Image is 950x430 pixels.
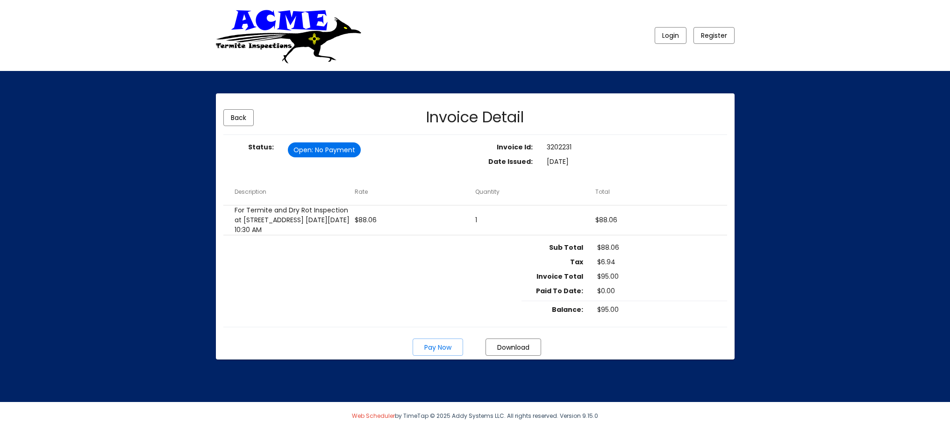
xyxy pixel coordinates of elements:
span: $88.06 [595,215,617,225]
span: Download [497,343,529,352]
dd: $95.00 [590,305,727,316]
strong: Status: [248,142,274,152]
button: Go Back [223,109,254,126]
span: 3202231 [547,142,571,152]
span: Register [701,31,727,40]
button: Print Invoice [486,338,541,356]
dd: $95.00 [590,272,727,282]
span: For Termite and Dry Rot Inspection at [STREET_ADDRESS] [DATE][DATE] 10:30 AM [235,205,355,235]
strong: Sub Total [549,243,583,252]
strong: Invoice Total [536,272,583,281]
dd: $88.06 [590,243,727,254]
span: 1 [475,215,477,225]
strong: Tax [570,257,583,267]
span: Pay Now [424,343,451,352]
dd: $6.94 [590,257,727,268]
dd: $0.00 [590,286,727,297]
mat-chip: Open [288,142,361,157]
span: Back [231,113,246,122]
button: Register [693,27,735,44]
dd: [DATE] [540,157,734,168]
button: Change sorting for netAmount [595,188,610,196]
strong: Paid To Date: [536,286,583,296]
button: Change sorting for rate [355,188,368,196]
strong: Invoice Id: [497,142,533,152]
button: Pay Invoice [413,338,463,356]
button: Change sorting for description [235,188,266,196]
button: Change sorting for quantity [475,188,500,196]
span: Login [662,31,679,40]
button: Login [655,27,686,44]
span: : No Payment [312,145,355,155]
strong: Balance: [552,305,583,314]
a: Web Scheduler [352,412,395,420]
div: by TimeTap © 2025 Addy Systems LLC. All rights reserved. Version 9.15.0 [209,402,742,430]
strong: Date Issued: [488,157,533,166]
h2: Invoice Detail [426,110,524,125]
span: $88.06 [355,215,377,225]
